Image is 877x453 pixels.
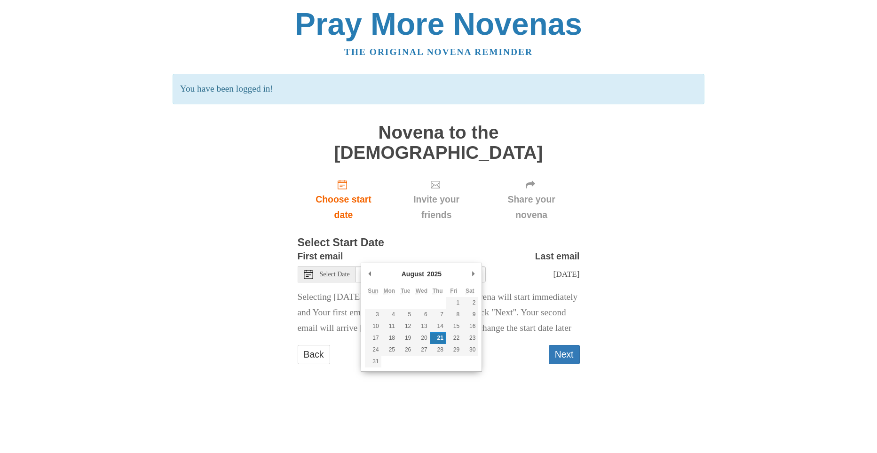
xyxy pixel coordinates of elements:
[401,288,410,294] abbr: Tuesday
[397,344,413,356] button: 26
[483,172,580,228] div: Click "Next" to confirm your start date first.
[430,344,446,356] button: 28
[397,320,413,332] button: 12
[384,288,395,294] abbr: Monday
[298,123,580,163] h1: Novena to the [DEMOGRAPHIC_DATA]
[365,356,381,367] button: 31
[413,344,429,356] button: 27
[365,309,381,320] button: 3
[173,74,704,104] p: You have been logged in!
[356,266,486,282] input: Use the arrow keys to pick a date
[430,320,446,332] button: 14
[295,7,582,41] a: Pray More Novenas
[381,320,397,332] button: 11
[381,344,397,356] button: 25
[365,332,381,344] button: 17
[307,192,380,223] span: Choose start date
[450,288,457,294] abbr: Friday
[446,297,462,309] button: 1
[365,344,381,356] button: 24
[462,320,478,332] button: 16
[446,344,462,356] button: 29
[413,320,429,332] button: 13
[468,267,478,281] button: Next Month
[430,309,446,320] button: 7
[462,297,478,309] button: 2
[446,320,462,332] button: 15
[462,332,478,344] button: 23
[446,309,462,320] button: 8
[298,289,580,336] p: Selecting [DATE] as the start date means Your novena will start immediately and Your first email ...
[298,345,330,364] a: Back
[535,249,580,264] label: Last email
[344,47,533,57] a: The original novena reminder
[397,309,413,320] button: 5
[400,267,426,281] div: August
[416,288,427,294] abbr: Wednesday
[462,309,478,320] button: 9
[466,288,474,294] abbr: Saturday
[462,344,478,356] button: 30
[368,288,379,294] abbr: Sunday
[298,172,390,228] a: Choose start date
[446,332,462,344] button: 22
[413,332,429,344] button: 20
[365,267,374,281] button: Previous Month
[426,267,443,281] div: 2025
[433,288,443,294] abbr: Thursday
[298,249,343,264] label: First email
[549,345,580,364] button: Next
[365,320,381,332] button: 10
[493,192,570,223] span: Share your novena
[320,271,350,278] span: Select Date
[553,269,579,279] span: [DATE]
[381,332,397,344] button: 18
[389,172,483,228] div: Click "Next" to confirm your start date first.
[413,309,429,320] button: 6
[381,309,397,320] button: 4
[430,332,446,344] button: 21
[397,332,413,344] button: 19
[298,237,580,249] h3: Select Start Date
[399,192,474,223] span: Invite your friends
